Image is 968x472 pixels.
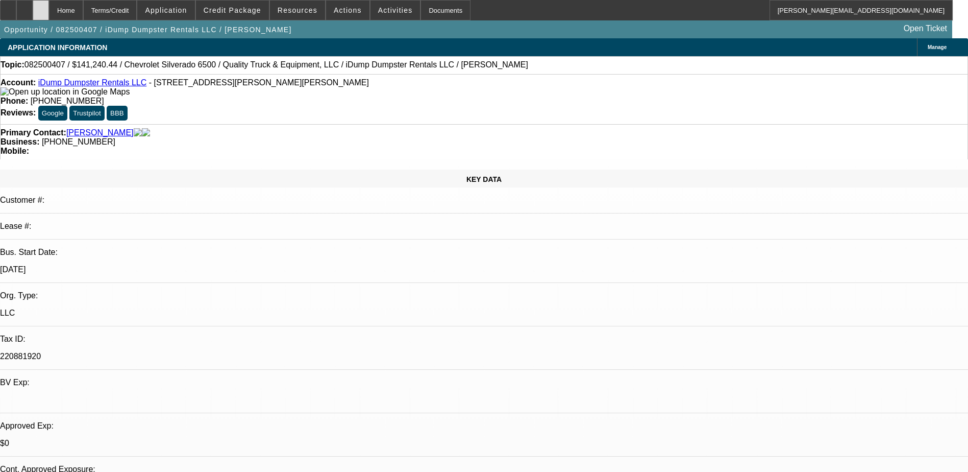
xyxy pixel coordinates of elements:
[278,6,317,14] span: Resources
[8,43,107,52] span: APPLICATION INFORMATION
[38,78,147,87] a: iDump Dumpster Rentals LLC
[1,87,130,97] img: Open up location in Google Maps
[1,97,28,105] strong: Phone:
[326,1,369,20] button: Actions
[204,6,261,14] span: Credit Package
[69,106,104,121] button: Trustpilot
[38,106,67,121] button: Google
[196,1,269,20] button: Credit Package
[134,128,142,137] img: facebook-icon.png
[1,137,39,146] strong: Business:
[378,6,413,14] span: Activities
[270,1,325,20] button: Resources
[1,147,29,155] strong: Mobile:
[1,78,36,87] strong: Account:
[370,1,420,20] button: Activities
[900,20,951,37] a: Open Ticket
[1,108,36,117] strong: Reviews:
[42,137,115,146] span: [PHONE_NUMBER]
[928,44,947,50] span: Manage
[1,60,24,69] strong: Topic:
[142,128,150,137] img: linkedin-icon.png
[1,128,66,137] strong: Primary Contact:
[145,6,187,14] span: Application
[466,175,502,183] span: KEY DATA
[1,87,130,96] a: View Google Maps
[149,78,369,87] span: - [STREET_ADDRESS][PERSON_NAME][PERSON_NAME]
[24,60,528,69] span: 082500407 / $141,240.44 / Chevrolet Silverado 6500 / Quality Truck & Equipment, LLC / iDump Dumps...
[4,26,292,34] span: Opportunity / 082500407 / iDump Dumpster Rentals LLC / [PERSON_NAME]
[107,106,128,121] button: BBB
[31,97,104,105] span: [PHONE_NUMBER]
[66,128,134,137] a: [PERSON_NAME]
[137,1,194,20] button: Application
[334,6,362,14] span: Actions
